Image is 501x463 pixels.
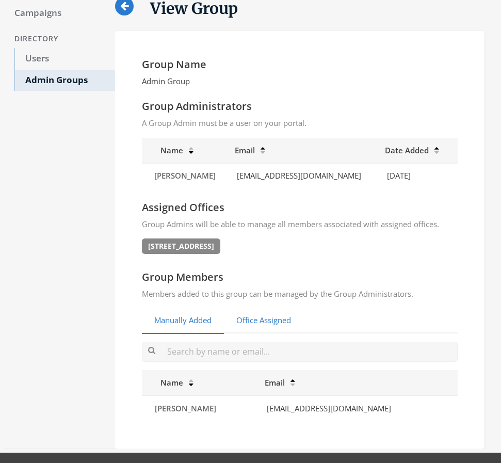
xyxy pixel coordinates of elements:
[385,145,429,155] span: Date Added
[142,288,458,300] p: Members added to this group can be managed by the Group Administrators.
[148,145,183,155] span: Name
[142,58,458,71] h4: Group Name
[142,270,458,284] h4: Group Members
[142,75,458,87] p: Admin Group
[142,100,458,113] h4: Group Administrators
[4,29,115,49] div: Directory
[142,308,224,333] a: Manually Added
[154,170,216,181] span: [PERSON_NAME]
[258,395,458,422] td: [EMAIL_ADDRESS][DOMAIN_NAME]
[142,117,458,129] p: A Group Admin must be a user on your portal.
[14,70,115,91] a: Admin Groups
[235,145,255,155] span: Email
[155,403,216,413] span: [PERSON_NAME]
[4,3,115,24] a: Campaigns
[148,377,183,388] span: Name
[14,48,115,70] a: Users
[379,163,444,188] td: [DATE]
[142,201,458,214] h4: Assigned Offices
[142,238,220,254] span: [STREET_ADDRESS]
[142,342,458,362] input: Search by name or email...
[154,402,217,415] a: [PERSON_NAME]
[229,163,379,188] td: [EMAIL_ADDRESS][DOMAIN_NAME]
[224,308,303,333] a: Office Assigned
[265,377,285,388] span: Email
[142,218,458,230] p: Group Admins will be able to manage all members associated with assigned offices.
